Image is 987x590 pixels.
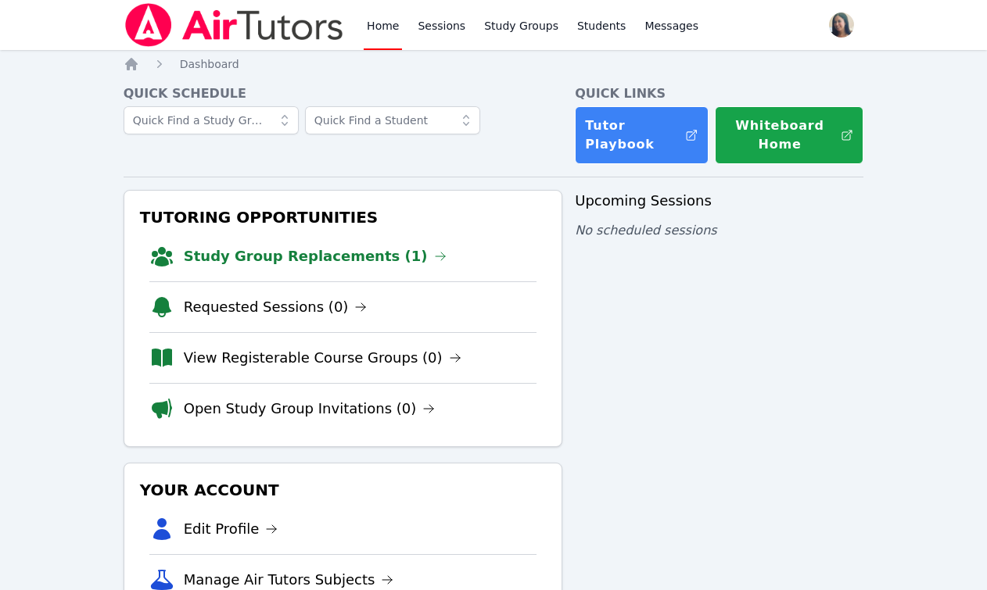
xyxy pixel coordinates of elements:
nav: Breadcrumb [124,56,864,72]
a: Dashboard [180,56,239,72]
img: Air Tutors [124,3,345,47]
h3: Tutoring Opportunities [137,203,550,231]
h4: Quick Schedule [124,84,563,103]
span: Dashboard [180,58,239,70]
h3: Your Account [137,476,550,504]
h3: Upcoming Sessions [575,190,863,212]
a: View Registerable Course Groups (0) [184,347,461,369]
a: Tutor Playbook [575,106,709,164]
a: Open Study Group Invitations (0) [184,398,436,420]
span: No scheduled sessions [575,223,716,238]
h4: Quick Links [575,84,863,103]
a: Edit Profile [184,518,278,540]
input: Quick Find a Study Group [124,106,299,134]
button: Whiteboard Home [715,106,863,164]
a: Requested Sessions (0) [184,296,368,318]
a: Study Group Replacements (1) [184,245,447,267]
span: Messages [644,18,698,34]
input: Quick Find a Student [305,106,480,134]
